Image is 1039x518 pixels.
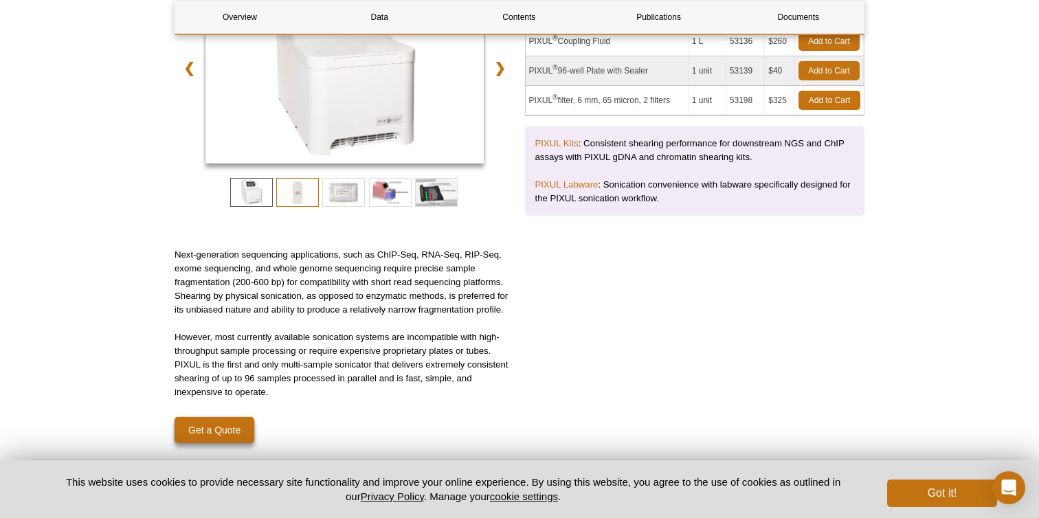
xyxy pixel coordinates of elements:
[689,27,726,56] td: 1 L
[535,137,855,164] p: : Consistent shearing performance for downstream NGS and ChIP assays with PIXUL gDNA and chromati...
[798,32,860,51] a: Add to Cart
[689,56,726,86] td: 1 unit
[525,248,865,439] iframe: PIXUL Multi-Sample Sonicator: Sample Preparation, Proteomics and Beyond
[594,1,724,34] a: Publications
[726,56,765,86] td: 53139
[315,1,444,34] a: Data
[992,471,1025,504] div: Open Intercom Messenger
[175,330,515,399] p: However, most currently available sonication systems are incompatible with high-throughput sample...
[361,491,424,502] a: Privacy Policy
[175,1,304,34] a: Overview
[526,86,689,115] td: PIXUL filter, 6 mm, 65 micron, 2 filters
[485,52,515,84] a: ❯
[175,248,515,317] p: Next-generation sequencing applications, such as ChIP-Seq, RNA-Seq, RIP-Seq, exome sequencing, an...
[526,27,689,56] td: PIXUL Coupling Fluid
[552,93,557,101] sup: ®
[454,1,583,34] a: Contents
[798,61,860,80] a: Add to Cart
[726,27,765,56] td: 53136
[765,56,795,86] td: $40
[535,178,855,205] p: : Sonication convenience with labware specifically designed for the PIXUL sonication workflow.
[887,480,997,507] button: Got it!
[175,52,204,84] a: ❮
[526,56,689,86] td: PIXUL 96-well Plate with Sealer
[175,417,254,443] a: Get a Quote
[552,64,557,71] sup: ®
[765,86,795,115] td: $325
[42,475,864,504] p: This website uses cookies to provide necessary site functionality and improve your online experie...
[689,86,726,115] td: 1 unit
[798,91,860,110] a: Add to Cart
[490,491,558,502] button: cookie settings
[765,27,795,56] td: $260
[734,1,863,34] a: Documents
[535,138,579,148] a: PIXUL Kits
[552,34,557,42] sup: ®
[726,86,765,115] td: 53198
[535,179,599,190] a: PIXUL Labware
